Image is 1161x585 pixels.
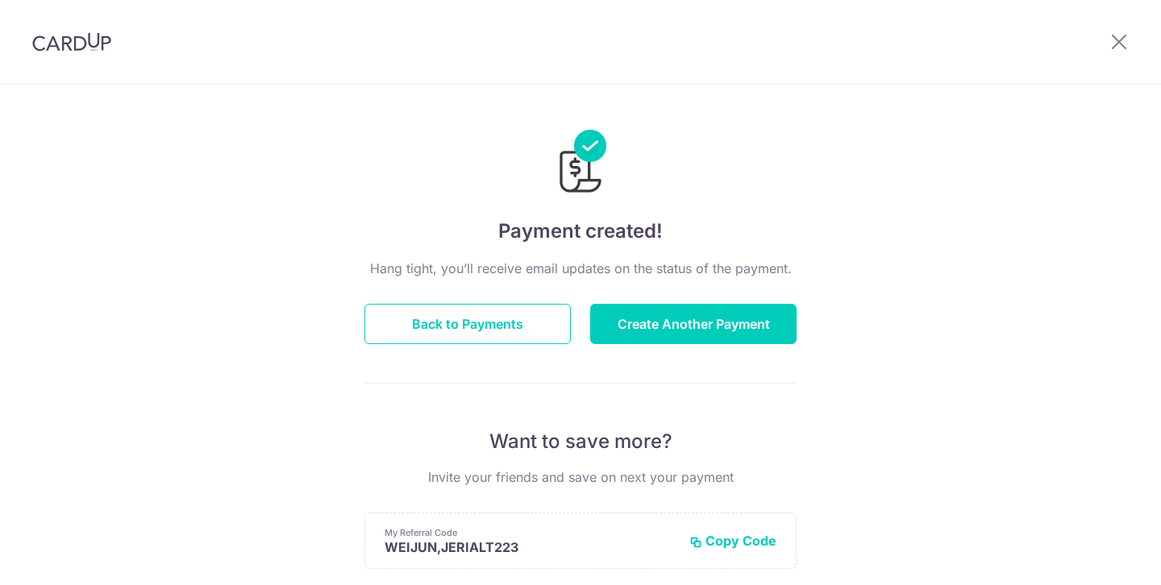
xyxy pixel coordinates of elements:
[364,429,797,454] p: Want to save more?
[555,130,606,197] img: Payments
[1057,537,1145,577] iframe: Opens a widget where you can find more information
[385,526,676,539] p: My Referral Code
[364,259,797,278] p: Hang tight, you’ll receive email updates on the status of the payment.
[385,539,676,555] p: WEIJUN,JERIALT223
[32,32,111,52] img: CardUp
[590,304,797,344] button: Create Another Payment
[689,533,776,549] button: Copy Code
[364,467,797,487] p: Invite your friends and save on next your payment
[364,304,571,344] button: Back to Payments
[364,217,797,246] h4: Payment created!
